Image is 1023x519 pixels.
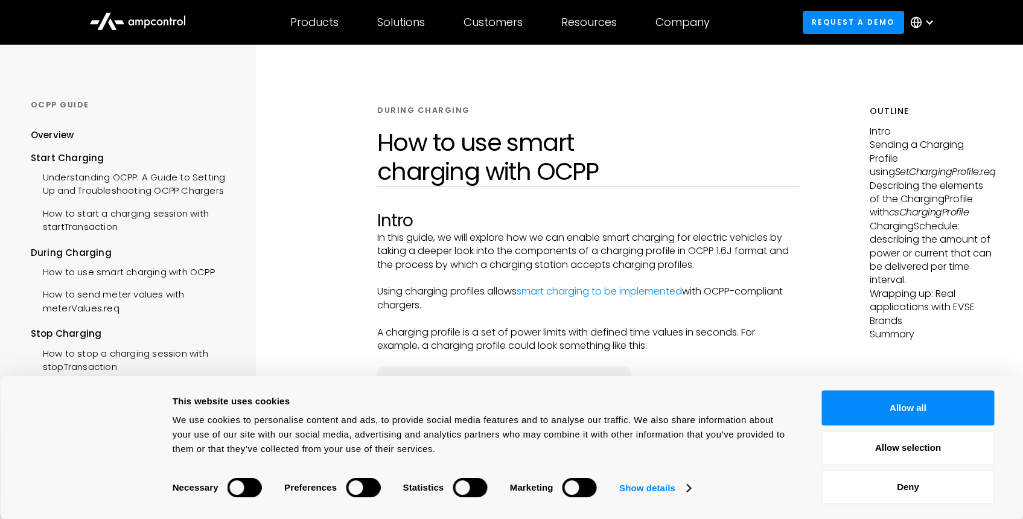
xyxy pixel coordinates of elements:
[870,179,992,220] p: Describing the elements of the ChargingProfile with
[517,284,682,298] a: smart charging to be implemented
[870,138,992,179] p: Sending a Charging Profile using
[31,282,235,318] a: How to send meter values with meterValues.req
[561,16,617,29] div: Resources
[31,341,235,377] a: How to stop a charging session with stopTransaction
[870,287,992,328] p: Wrapping up: Real applications with EVSE Brands
[377,211,799,231] h2: Intro
[870,125,992,138] p: Intro
[31,129,74,142] div: Overview
[284,482,337,492] strong: Preferences
[377,231,799,272] p: In this guide, we will explore how we can enable smart charging for electric vehicles by taking a...
[870,328,992,341] p: Summary
[895,165,996,179] em: SetChargingProfile.req
[377,312,799,325] p: ‍
[290,16,339,29] div: Products
[31,129,74,151] a: Overview
[377,16,425,29] div: Solutions
[510,482,553,492] strong: Marketing
[377,128,799,186] h1: How to use smart charging with OCPP
[403,482,444,492] strong: Statistics
[377,272,799,285] p: ‍
[822,430,995,465] button: Allow selection
[31,165,235,201] a: Understanding OCPP: A Guide to Setting Up and Troubleshooting OCPP Chargers
[803,11,904,33] a: Request a demo
[31,201,235,237] a: How to start a charging session with startTransaction
[889,205,969,219] em: csChargingProfile
[377,326,799,353] p: A charging profile is a set of power limits with defined time values in seconds. For example, a c...
[464,16,523,29] div: Customers
[377,285,799,312] p: Using charging profiles allows with OCPP-compliant chargers.
[619,479,690,497] a: Show details
[870,220,992,287] p: ChargingSchedule: describing the amount of power or current that can be delivered per time interval.
[173,413,795,456] div: We use cookies to personalise content and ads, to provide social media features and to analyse ou...
[173,482,218,492] strong: Necessary
[31,100,235,110] div: OCPP GUIDE
[31,246,235,259] div: During Charging
[377,352,799,366] p: ‍
[31,151,235,165] div: Start Charging
[822,470,995,505] button: Deny
[822,390,995,425] button: Allow all
[31,327,235,340] div: Stop Charging
[655,16,710,29] div: Company
[31,259,215,282] a: How to use smart charging with OCPP
[173,394,795,409] div: This website uses cookies
[870,105,992,118] h5: Outline
[377,105,470,116] div: DURING CHARGING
